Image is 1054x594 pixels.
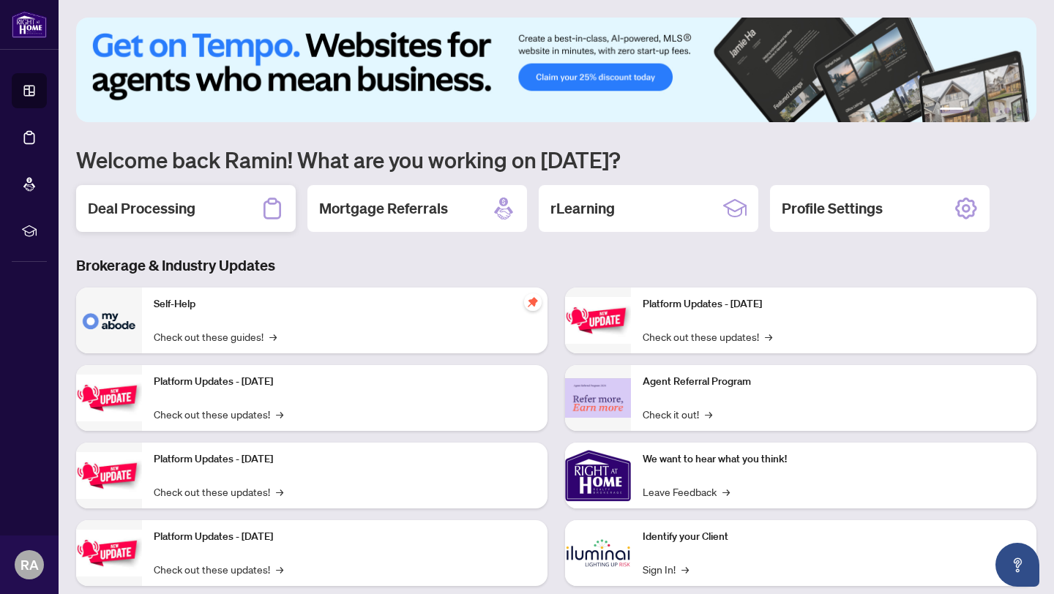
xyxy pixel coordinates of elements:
span: → [269,328,277,345]
img: Platform Updates - July 8, 2025 [76,530,142,576]
span: pushpin [524,293,542,311]
span: → [681,561,689,577]
h1: Welcome back Ramin! What are you working on [DATE]? [76,146,1036,173]
h2: Mortgage Referrals [319,198,448,219]
h2: Profile Settings [782,198,883,219]
a: Check out these updates!→ [154,484,283,500]
a: Leave Feedback→ [643,484,730,500]
button: 1 [940,108,963,113]
button: 5 [1004,108,1010,113]
p: Platform Updates - [DATE] [154,451,536,467]
p: Platform Updates - [DATE] [643,296,1025,312]
img: logo [12,11,47,38]
a: Sign In!→ [643,561,689,577]
img: Slide 0 [76,18,1036,122]
button: 4 [993,108,998,113]
img: We want to hear what you think! [565,443,631,508]
span: → [276,406,283,422]
span: RA [20,554,39,575]
a: Check it out!→ [643,406,712,422]
a: Check out these updates!→ [154,406,283,422]
p: Agent Referral Program [643,374,1025,390]
a: Check out these updates!→ [643,328,772,345]
span: → [276,484,283,500]
a: Check out these guides!→ [154,328,277,345]
button: 2 [969,108,975,113]
p: Platform Updates - [DATE] [154,374,536,390]
img: Platform Updates - June 23, 2025 [565,297,631,343]
p: Self-Help [154,296,536,312]
h2: rLearning [550,198,615,219]
h2: Deal Processing [88,198,195,219]
img: Agent Referral Program [565,378,631,418]
span: → [722,484,730,500]
span: → [765,328,772,345]
p: Platform Updates - [DATE] [154,529,536,545]
img: Identify your Client [565,520,631,586]
span: → [705,406,712,422]
img: Self-Help [76,287,142,353]
span: → [276,561,283,577]
a: Check out these updates!→ [154,561,283,577]
img: Platform Updates - July 21, 2025 [76,452,142,498]
button: 6 [1016,108,1022,113]
h3: Brokerage & Industry Updates [76,255,1036,276]
button: 3 [981,108,987,113]
p: Identify your Client [643,529,1025,545]
img: Platform Updates - September 16, 2025 [76,375,142,421]
button: Open asap [995,543,1039,587]
p: We want to hear what you think! [643,451,1025,467]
